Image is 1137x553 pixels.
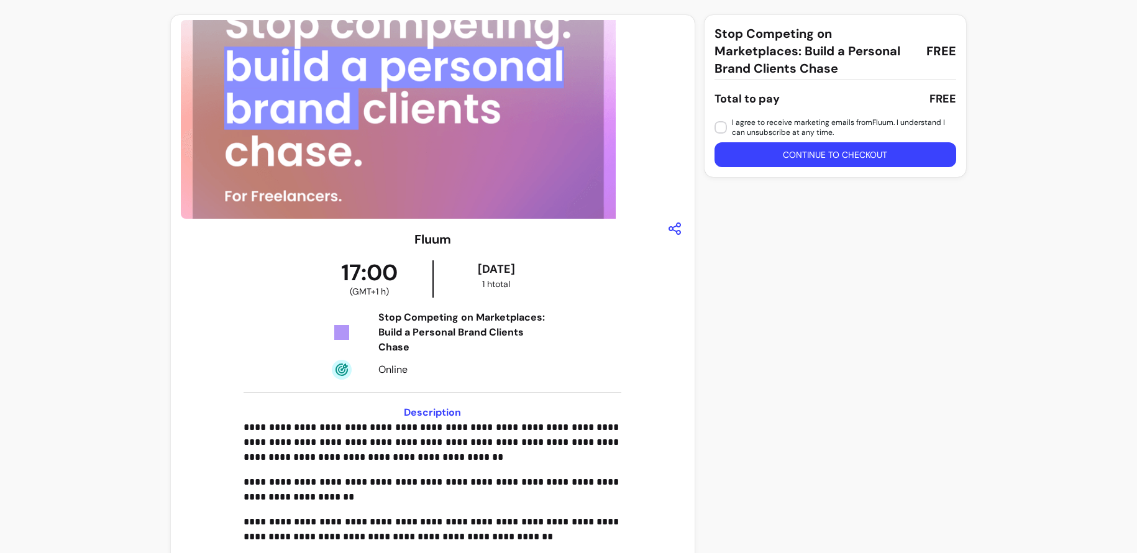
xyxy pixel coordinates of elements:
div: 17:00 [307,260,433,298]
img: Tickets Icon [332,322,352,342]
span: ( GMT+1 h ) [350,285,389,298]
div: FREE [929,90,956,107]
div: Stop Competing on Marketplaces: Build a Personal Brand Clients Chase [378,310,555,355]
h3: Fluum [414,231,451,248]
div: Online [378,362,555,377]
span: Stop Competing on Marketplaces: Build a Personal Brand Clients Chase [715,25,916,77]
span: FREE [926,42,956,60]
div: 1 h total [436,278,556,290]
button: Continue to checkout [715,142,956,167]
div: Total to pay [715,90,780,107]
div: [DATE] [436,260,556,278]
h3: Description [244,405,621,420]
